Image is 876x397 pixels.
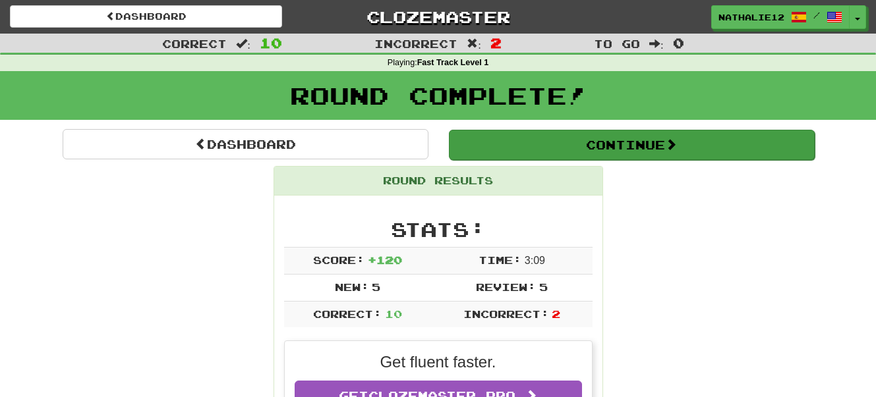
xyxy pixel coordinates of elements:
span: 5 [372,280,380,293]
span: To go [594,37,640,50]
span: 10 [260,35,282,51]
span: 5 [539,280,548,293]
span: : [649,38,664,49]
span: 2 [552,307,560,320]
span: 2 [490,35,502,51]
span: : [236,38,250,49]
span: Score: [313,253,365,266]
span: Review: [476,280,536,293]
h2: Stats: [284,219,593,240]
span: New: [335,280,369,293]
strong: Fast Track Level 1 [417,58,489,67]
a: Dashboard [10,5,282,28]
span: Correct [162,37,227,50]
p: Get fluent faster. [295,351,582,373]
span: Time: [479,253,521,266]
span: / [813,11,820,20]
a: Nathalie12 / [711,5,850,29]
a: Dashboard [63,129,428,159]
span: Nathalie12 [718,11,784,23]
span: 3 : 0 9 [525,255,545,266]
span: 0 [673,35,684,51]
button: Continue [449,130,815,160]
span: + 120 [368,253,402,266]
div: Round Results [274,167,602,196]
span: : [467,38,481,49]
span: Correct: [313,307,382,320]
span: 10 [385,307,402,320]
span: Incorrect [374,37,457,50]
span: Incorrect: [463,307,549,320]
a: Clozemaster [302,5,574,28]
h1: Round Complete! [5,82,871,109]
